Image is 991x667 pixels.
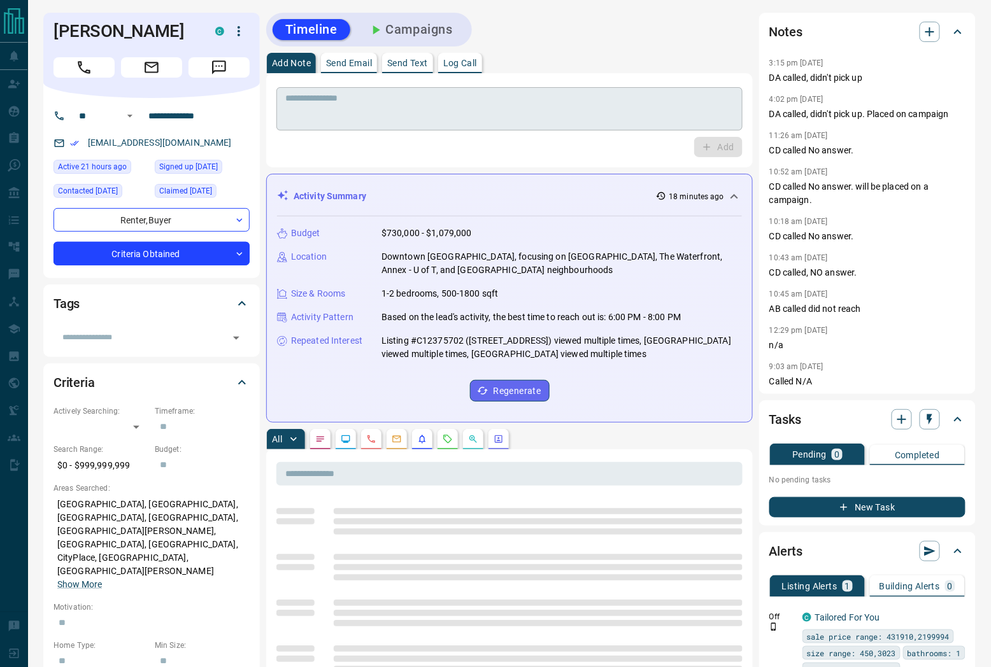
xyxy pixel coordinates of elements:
p: $730,000 - $1,079,000 [381,227,472,240]
a: [EMAIL_ADDRESS][DOMAIN_NAME] [88,137,232,148]
p: No pending tasks [769,470,966,489]
p: Activity Pattern [291,311,353,324]
p: Budget: [155,444,250,455]
span: Contacted [DATE] [58,185,118,197]
h2: Tags [53,293,80,314]
svg: Agent Actions [494,434,504,444]
p: Min Size: [155,640,250,651]
svg: Calls [366,434,376,444]
p: 10:18 am [DATE] [769,217,828,226]
svg: Requests [443,434,453,444]
a: Tailored For You [815,612,880,622]
p: CD called, NO answer. [769,266,966,279]
div: Sat Nov 12 2022 [155,184,250,202]
p: [GEOGRAPHIC_DATA], [GEOGRAPHIC_DATA], [GEOGRAPHIC_DATA], [GEOGRAPHIC_DATA], [GEOGRAPHIC_DATA][PER... [53,494,250,595]
p: 4:02 pm [DATE] [769,95,823,104]
p: Send Text [387,59,428,67]
svg: Emails [392,434,402,444]
div: Tasks [769,404,966,435]
p: 18 minutes ago [669,191,724,202]
p: Add Note [272,59,311,67]
button: Show More [57,578,102,591]
span: Email [121,57,182,78]
p: 1-2 bedrooms, 500-1800 sqft [381,287,499,300]
p: Off [769,611,795,622]
p: 11:26 am [DATE] [769,131,828,140]
p: CD called No answer. will be placed on a campaign. [769,180,966,207]
p: 3:15 pm [DATE] [769,59,823,67]
h2: Criteria [53,372,95,393]
div: Alerts [769,536,966,566]
p: $0 - $999,999,999 [53,455,148,476]
p: Timeframe: [155,405,250,417]
p: DA called, didn't pick up [769,71,966,85]
svg: Listing Alerts [417,434,427,444]
p: Listing Alerts [782,582,838,591]
svg: Opportunities [468,434,478,444]
p: Completed [895,451,940,460]
p: 10:45 am [DATE] [769,290,828,298]
p: Send Email [326,59,372,67]
span: Call [53,57,115,78]
button: New Task [769,497,966,517]
p: CD called No answer. [769,144,966,157]
p: 10:43 am [DATE] [769,253,828,262]
p: 0 [834,450,839,459]
p: Budget [291,227,320,240]
div: Sat Jul 09 2022 [155,160,250,178]
p: Based on the lead's activity, the best time to reach out is: 6:00 PM - 8:00 PM [381,311,681,324]
div: Activity Summary18 minutes ago [277,185,742,208]
span: Signed up [DATE] [159,160,218,173]
span: Message [189,57,250,78]
p: Areas Searched: [53,482,250,494]
span: size range: 450,3023 [807,647,896,659]
div: Criteria [53,367,250,398]
p: All [272,435,282,444]
div: Renter , Buyer [53,208,250,232]
p: Building Alerts [880,582,940,591]
p: Search Range: [53,444,148,455]
span: Claimed [DATE] [159,185,212,197]
button: Campaigns [355,19,466,40]
svg: Email Verified [70,139,79,148]
div: Criteria Obtained [53,242,250,265]
p: Activity Summary [294,190,366,203]
p: Home Type: [53,640,148,651]
div: condos.ca [802,613,811,622]
h2: Notes [769,22,802,42]
div: Tags [53,288,250,319]
p: AB called did not reach [769,302,966,316]
svg: Lead Browsing Activity [341,434,351,444]
p: CD called No answer. [769,230,966,243]
div: Notes [769,17,966,47]
div: Thu Oct 09 2025 [53,184,148,202]
span: sale price range: 431910,2199994 [807,630,950,643]
span: Active 21 hours ago [58,160,127,173]
span: bathrooms: 1 [908,647,961,659]
p: Location [291,250,327,263]
svg: Notes [315,434,325,444]
button: Timeline [273,19,350,40]
p: Called N/A [769,375,966,388]
p: Size & Rooms [291,287,346,300]
svg: Push Notification Only [769,622,778,631]
button: Open [122,108,138,123]
p: Repeated Interest [291,334,362,348]
p: Motivation: [53,601,250,613]
p: 9:03 am [DATE] [769,362,823,371]
p: Listing #C12375702 ([STREET_ADDRESS]) viewed multiple times, [GEOGRAPHIC_DATA] viewed multiple ti... [381,334,742,361]
p: 10:52 am [DATE] [769,167,828,176]
button: Open [227,329,245,347]
p: 12:29 pm [DATE] [769,326,828,335]
p: DA called, didn't pick up. Placed on campaign [769,108,966,121]
div: condos.ca [215,27,224,36]
div: Tue Oct 14 2025 [53,160,148,178]
h2: Tasks [769,409,801,430]
p: 1 [845,582,850,591]
p: Pending [792,450,827,459]
p: 0 [948,582,953,591]
p: Actively Searching: [53,405,148,417]
p: Log Call [443,59,477,67]
p: n/a [769,339,966,352]
button: Regenerate [470,380,550,402]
